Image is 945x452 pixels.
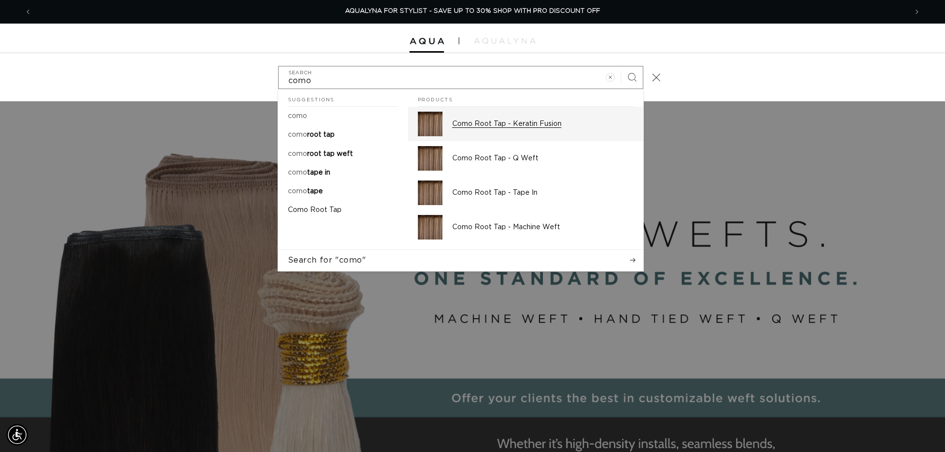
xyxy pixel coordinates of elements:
a: como tape in [278,163,408,182]
span: root tap weft [307,151,353,157]
p: como root tap weft [288,150,353,158]
img: Aqua Hair Extensions [409,38,444,45]
img: Como Root Tap - Machine Weft [418,215,442,240]
a: Como Root Tap - Machine Weft [408,210,643,244]
input: Search [279,66,643,89]
p: como [288,112,307,121]
span: AQUALYNA FOR STYLIST - SAVE UP TO 30% SHOP WITH PRO DISCOUNT OFF [345,8,600,14]
img: Como Root Tap - Q Weft [418,146,442,171]
a: Como Root Tap - Q Weft [408,141,643,176]
p: como tape [288,187,323,196]
h2: Products [418,90,633,107]
span: tape in [307,169,330,176]
p: como tape in [288,168,330,177]
div: Accessibility Menu [6,424,28,446]
img: Como Root Tap - Keratin Fusion [418,112,442,136]
p: Como Root Tap - Machine Weft [452,223,633,232]
a: Como Root Tap [278,201,408,219]
p: Como Root Tap - Keratin Fusion [452,120,633,128]
p: Como Root Tap - Q Weft [452,154,633,163]
mark: como [288,169,307,176]
p: como root tap [288,130,335,139]
button: Close [646,66,667,88]
span: Search for "como" [288,255,366,266]
button: Next announcement [906,2,928,21]
a: como [278,107,408,125]
button: Clear search term [599,66,621,88]
mark: como [288,131,307,138]
a: como root tap weft [278,145,408,163]
img: aqualyna.com [474,38,535,44]
h2: Suggestions [288,90,398,107]
a: Como Root Tap - Tape In [408,176,643,210]
span: root tap [307,131,335,138]
button: Search [621,66,643,88]
mark: como [288,188,307,195]
mark: como [288,113,307,120]
p: Como Root Tap [288,206,342,214]
a: Como Root Tap - Keratin Fusion [408,107,643,141]
mark: como [288,151,307,157]
button: Previous announcement [17,2,39,21]
a: como root tap [278,125,408,144]
a: como tape [278,182,408,201]
p: Como Root Tap - Tape In [452,188,633,197]
img: Como Root Tap - Tape In [418,181,442,205]
span: tape [307,188,323,195]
